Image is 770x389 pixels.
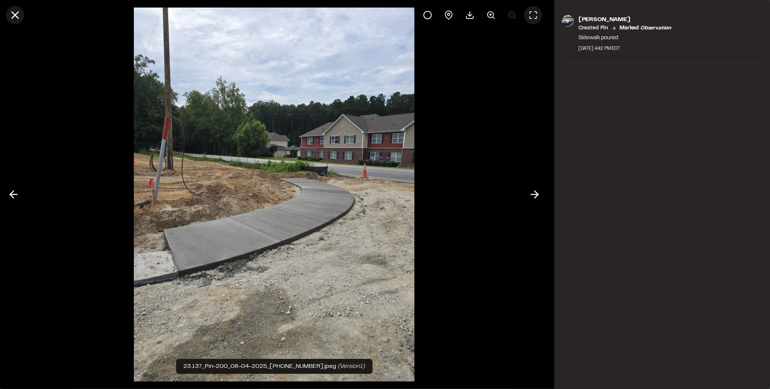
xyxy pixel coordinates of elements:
img: photo [562,15,574,27]
p: Sidewalk poured [578,34,671,42]
button: Toggle Fullscreen [524,6,542,24]
button: Click to select [419,6,437,24]
div: View pin on map [440,6,458,24]
em: observation [640,26,671,31]
button: Previous photo [5,185,23,204]
div: [DATE] 4:42 PM EDT [578,45,671,52]
button: Zoom in [482,6,500,24]
button: Next photo [526,185,544,204]
p: [PERSON_NAME] [578,15,671,24]
p: Created Pin [578,24,608,32]
p: Marked [620,24,671,32]
button: Close modal [6,6,24,24]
